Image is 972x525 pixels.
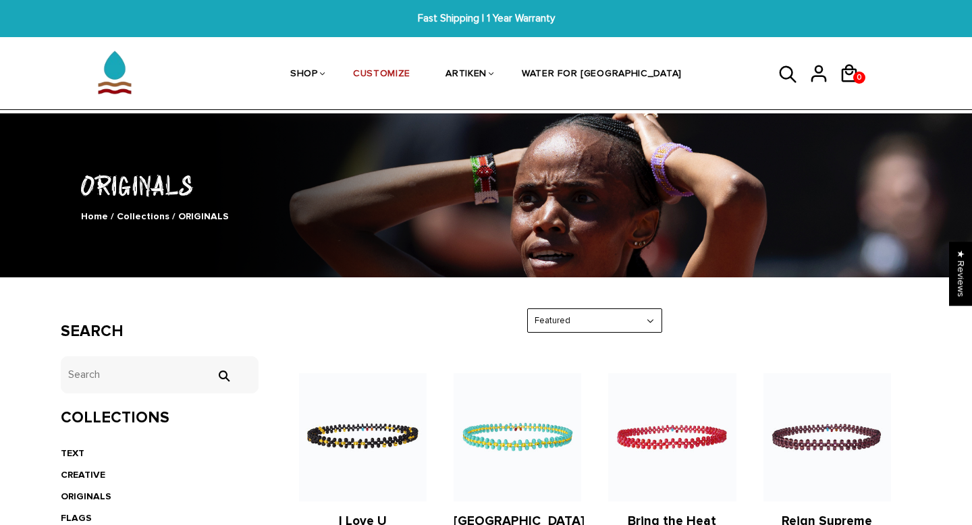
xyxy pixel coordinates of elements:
[446,39,487,111] a: ARTIKEN
[210,370,237,382] input: Search
[61,408,259,428] h3: Collections
[172,211,175,222] span: /
[61,447,84,459] a: TEXT
[61,356,259,393] input: Search
[854,68,865,87] span: 0
[949,242,972,306] div: Click to open Judge.me floating reviews tab
[522,39,682,111] a: WATER FOR [GEOGRAPHIC_DATA]
[61,167,911,202] h1: ORIGINALS
[290,39,318,111] a: SHOP
[300,11,672,26] span: Fast Shipping | 1 Year Warranty
[117,211,169,222] a: Collections
[61,322,259,341] h3: Search
[61,512,92,524] a: FLAGS
[178,211,229,222] span: ORIGINALS
[839,88,869,90] a: 0
[353,39,410,111] a: CUSTOMIZE
[61,491,111,502] a: ORIGINALS
[81,211,108,222] a: Home
[61,469,105,480] a: CREATIVE
[111,211,114,222] span: /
